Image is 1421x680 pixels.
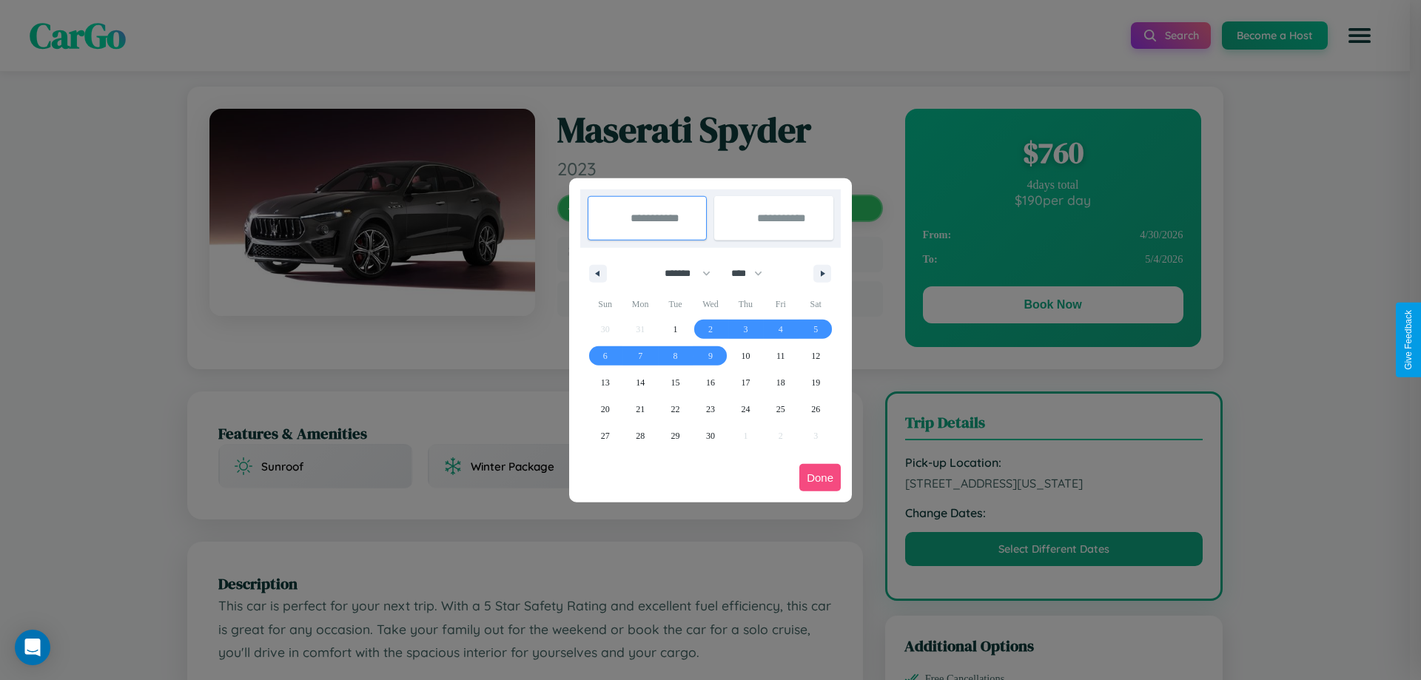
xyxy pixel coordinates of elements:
[779,316,783,343] span: 4
[588,369,622,396] button: 13
[776,396,785,423] span: 25
[588,423,622,449] button: 27
[728,396,763,423] button: 24
[813,316,818,343] span: 5
[673,343,678,369] span: 8
[776,369,785,396] span: 18
[799,343,833,369] button: 12
[741,343,750,369] span: 10
[636,423,645,449] span: 28
[588,343,622,369] button: 6
[693,423,728,449] button: 30
[622,343,657,369] button: 7
[728,369,763,396] button: 17
[588,396,622,423] button: 20
[741,396,750,423] span: 24
[588,292,622,316] span: Sun
[811,369,820,396] span: 19
[763,343,798,369] button: 11
[799,396,833,423] button: 26
[799,292,833,316] span: Sat
[673,316,678,343] span: 1
[799,369,833,396] button: 19
[799,464,841,491] button: Done
[636,369,645,396] span: 14
[763,292,798,316] span: Fri
[741,369,750,396] span: 17
[728,316,763,343] button: 3
[622,292,657,316] span: Mon
[763,369,798,396] button: 18
[601,396,610,423] span: 20
[622,423,657,449] button: 28
[601,423,610,449] span: 27
[622,396,657,423] button: 21
[776,343,785,369] span: 11
[706,369,715,396] span: 16
[671,396,680,423] span: 22
[708,316,713,343] span: 2
[706,423,715,449] span: 30
[728,292,763,316] span: Thu
[638,343,642,369] span: 7
[693,369,728,396] button: 16
[658,396,693,423] button: 22
[743,316,748,343] span: 3
[603,343,608,369] span: 6
[693,316,728,343] button: 2
[671,423,680,449] span: 29
[706,396,715,423] span: 23
[693,343,728,369] button: 9
[671,369,680,396] span: 15
[728,343,763,369] button: 10
[763,316,798,343] button: 4
[658,292,693,316] span: Tue
[15,630,50,665] div: Open Intercom Messenger
[811,343,820,369] span: 12
[708,343,713,369] span: 9
[622,369,657,396] button: 14
[799,316,833,343] button: 5
[763,396,798,423] button: 25
[658,316,693,343] button: 1
[636,396,645,423] span: 21
[693,396,728,423] button: 23
[811,396,820,423] span: 26
[658,423,693,449] button: 29
[601,369,610,396] span: 13
[658,369,693,396] button: 15
[1403,310,1414,370] div: Give Feedback
[693,292,728,316] span: Wed
[658,343,693,369] button: 8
